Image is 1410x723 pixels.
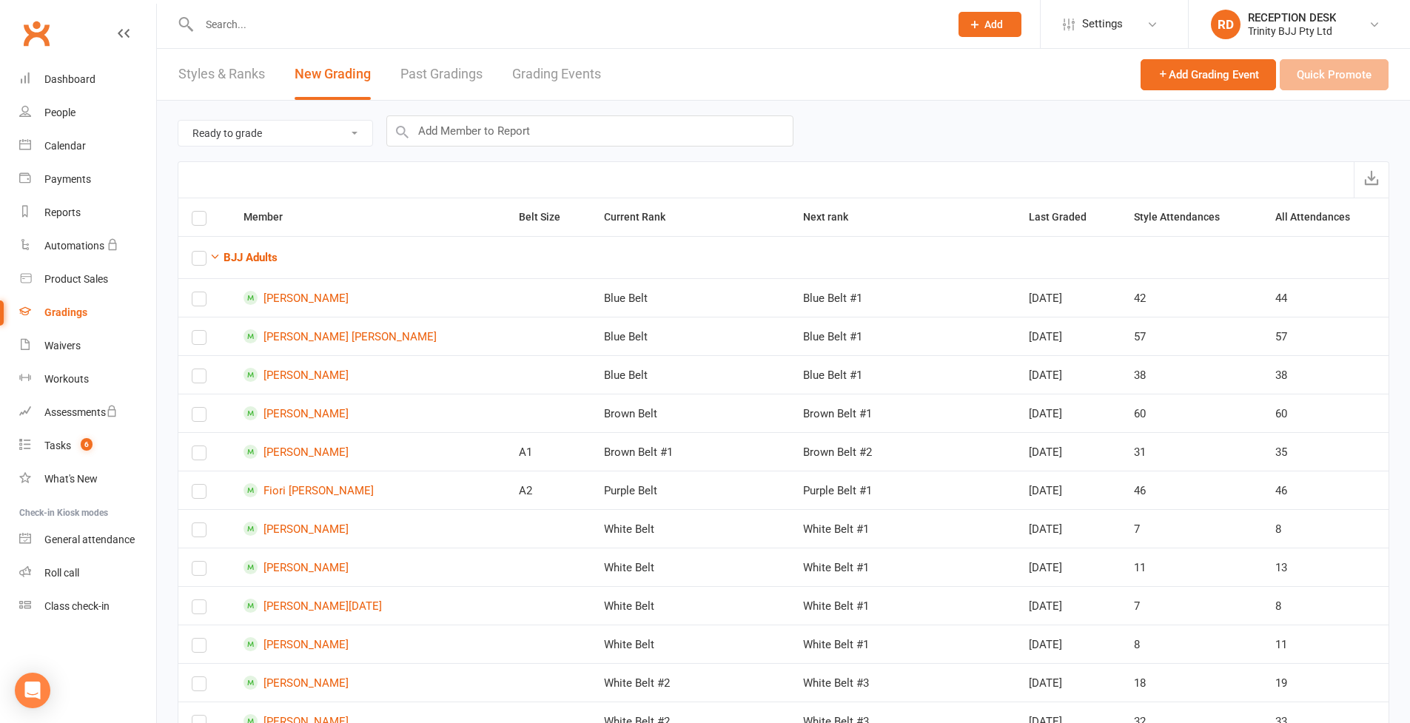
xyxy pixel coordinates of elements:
[19,329,156,363] a: Waivers
[790,355,1015,394] td: Blue Belt #1
[506,471,591,509] td: A2
[591,625,790,663] td: White Belt
[1015,471,1121,509] td: [DATE]
[295,49,371,100] a: New Grading
[15,673,50,708] div: Open Intercom Messenger
[178,198,230,236] th: Select all
[19,263,156,296] a: Product Sales
[44,273,108,285] div: Product Sales
[790,394,1015,432] td: Brown Belt #1
[506,432,591,471] td: A1
[1121,625,1261,663] td: 8
[1248,24,1336,38] div: Trinity BJJ Pty Ltd
[1262,278,1389,317] td: 44
[244,445,492,459] a: [PERSON_NAME]
[44,73,95,85] div: Dashboard
[1158,68,1259,81] span: Add Grading Event
[19,463,156,496] a: What's New
[790,625,1015,663] td: White Belt #1
[44,406,118,418] div: Assessments
[19,163,156,196] a: Payments
[19,96,156,130] a: People
[1015,548,1121,586] td: [DATE]
[19,396,156,429] a: Assessments
[790,663,1015,702] td: White Belt #3
[591,317,790,355] td: Blue Belt
[1082,7,1123,41] span: Settings
[1248,11,1336,24] div: RECEPTION DESK
[1015,394,1121,432] td: [DATE]
[44,340,81,352] div: Waivers
[19,363,156,396] a: Workouts
[19,523,156,556] a: General attendance kiosk mode
[18,15,55,52] a: Clubworx
[1015,432,1121,471] td: [DATE]
[244,637,492,651] a: [PERSON_NAME]
[1262,586,1389,625] td: 8
[1121,355,1261,394] td: 38
[790,278,1015,317] td: Blue Belt #1
[790,509,1015,548] td: White Belt #1
[790,432,1015,471] td: Brown Belt #2
[1262,548,1389,586] td: 13
[591,663,790,702] td: White Belt #2
[591,394,790,432] td: Brown Belt
[790,198,1015,236] th: Next rank
[1015,625,1121,663] td: [DATE]
[44,107,75,118] div: People
[244,406,492,420] a: [PERSON_NAME]
[591,509,790,548] td: White Belt
[1015,663,1121,702] td: [DATE]
[591,586,790,625] td: White Belt
[1121,509,1261,548] td: 7
[591,432,790,471] td: Brown Belt #1
[44,140,86,152] div: Calendar
[44,600,110,612] div: Class check-in
[244,560,492,574] a: [PERSON_NAME]
[1121,471,1261,509] td: 46
[1121,394,1261,432] td: 60
[506,198,591,236] th: Belt Size
[178,49,265,100] a: Styles & Ranks
[244,368,492,382] a: [PERSON_NAME]
[209,249,278,266] button: BJJ Adults
[19,556,156,590] a: Roll call
[790,586,1015,625] td: White Belt #1
[1121,586,1261,625] td: 7
[1262,198,1389,236] th: All Attendances
[230,198,506,236] th: Member
[591,355,790,394] td: Blue Belt
[790,548,1015,586] td: White Belt #1
[1121,278,1261,317] td: 42
[224,251,278,264] strong: BJJ Adults
[1262,394,1389,432] td: 60
[44,534,135,545] div: General attendance
[1262,317,1389,355] td: 57
[244,522,492,536] a: [PERSON_NAME]
[1262,432,1389,471] td: 35
[1211,10,1241,39] div: RD
[44,240,104,252] div: Automations
[44,206,81,218] div: Reports
[44,173,91,185] div: Payments
[19,229,156,263] a: Automations
[1015,509,1121,548] td: [DATE]
[1262,625,1389,663] td: 11
[1262,509,1389,548] td: 8
[591,198,790,236] th: Current Rank
[1015,586,1121,625] td: [DATE]
[1262,663,1389,702] td: 19
[244,599,492,613] a: [PERSON_NAME][DATE]
[1015,317,1121,355] td: [DATE]
[19,130,156,163] a: Calendar
[81,438,93,451] span: 6
[1121,663,1261,702] td: 18
[19,429,156,463] a: Tasks 6
[1015,355,1121,394] td: [DATE]
[195,14,939,35] input: Search...
[244,676,492,690] a: [PERSON_NAME]
[1121,548,1261,586] td: 11
[44,567,79,579] div: Roll call
[386,115,793,147] input: Add Member to Report
[44,473,98,485] div: What's New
